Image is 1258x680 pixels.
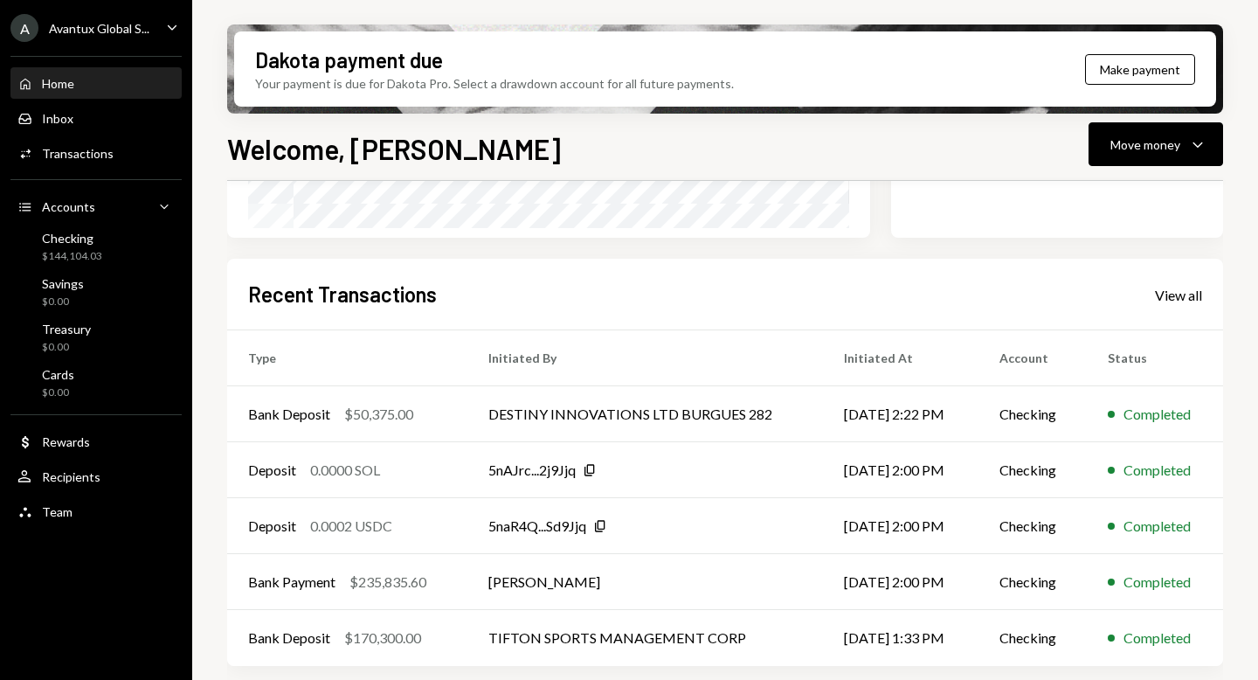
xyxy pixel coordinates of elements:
div: Treasury [42,322,91,337]
th: Initiated At [823,330,978,386]
a: Checking$144,104.03 [10,226,182,267]
div: Recipients [42,469,100,484]
div: $0.00 [42,340,91,355]
td: [DATE] 2:22 PM [823,386,978,442]
div: $144,104.03 [42,249,102,264]
div: 5nAJrc...2j9Jjq [488,460,576,481]
h1: Welcome, [PERSON_NAME] [227,131,561,166]
div: A [10,14,38,42]
a: Cards$0.00 [10,362,182,404]
td: [DATE] 1:33 PM [823,610,978,666]
div: Inbox [42,111,73,126]
div: Checking [42,231,102,246]
td: Checking [978,554,1086,610]
div: Cards [42,367,74,382]
th: Status [1087,330,1223,386]
a: Recipients [10,461,182,492]
div: $170,300.00 [344,628,421,649]
div: $50,375.00 [344,404,413,425]
td: Checking [978,386,1086,442]
div: 0.0002 USDC [310,516,392,537]
div: Home [42,76,74,91]
td: [PERSON_NAME] [467,554,823,610]
button: Make payment [1085,54,1195,85]
div: Accounts [42,199,95,214]
div: Your payment is due for Dakota Pro. Select a drawdown account for all future payments. [255,74,734,93]
td: [DATE] 2:00 PM [823,554,978,610]
a: Home [10,67,182,99]
div: 0.0000 SOL [310,460,380,481]
div: 5naR4Q...Sd9Jjq [488,516,586,537]
div: Completed [1123,572,1191,593]
th: Type [227,330,467,386]
th: Initiated By [467,330,823,386]
h2: Recent Transactions [248,280,437,309]
div: $0.00 [42,295,84,309]
td: Checking [978,442,1086,498]
td: TIFTON SPORTS MANAGEMENT CORP [467,610,823,666]
a: Transactions [10,137,182,169]
td: DESTINY INNOVATIONS LTD BURGUES 282 [467,386,823,442]
div: Bank Payment [248,572,335,593]
div: Dakota payment due [255,45,443,74]
a: View all [1155,285,1202,304]
td: Checking [978,610,1086,666]
a: Team [10,496,182,527]
div: Completed [1123,516,1191,537]
div: Completed [1123,404,1191,425]
div: Completed [1123,628,1191,649]
div: Savings [42,276,84,291]
div: Team [42,504,73,519]
div: View all [1155,287,1202,304]
a: Rewards [10,426,182,457]
a: Inbox [10,102,182,134]
div: Avantux Global S... [49,21,149,36]
td: Checking [978,498,1086,554]
div: Completed [1123,460,1191,481]
div: $235,835.60 [349,572,426,593]
button: Move money [1089,122,1223,166]
div: Deposit [248,516,296,537]
div: Bank Deposit [248,628,330,649]
div: Transactions [42,146,114,161]
td: [DATE] 2:00 PM [823,442,978,498]
div: Rewards [42,434,90,449]
th: Account [978,330,1086,386]
a: Savings$0.00 [10,271,182,313]
a: Treasury$0.00 [10,316,182,358]
div: Move money [1110,135,1180,154]
div: Deposit [248,460,296,481]
td: [DATE] 2:00 PM [823,498,978,554]
div: $0.00 [42,385,74,400]
a: Accounts [10,191,182,222]
div: Bank Deposit [248,404,330,425]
